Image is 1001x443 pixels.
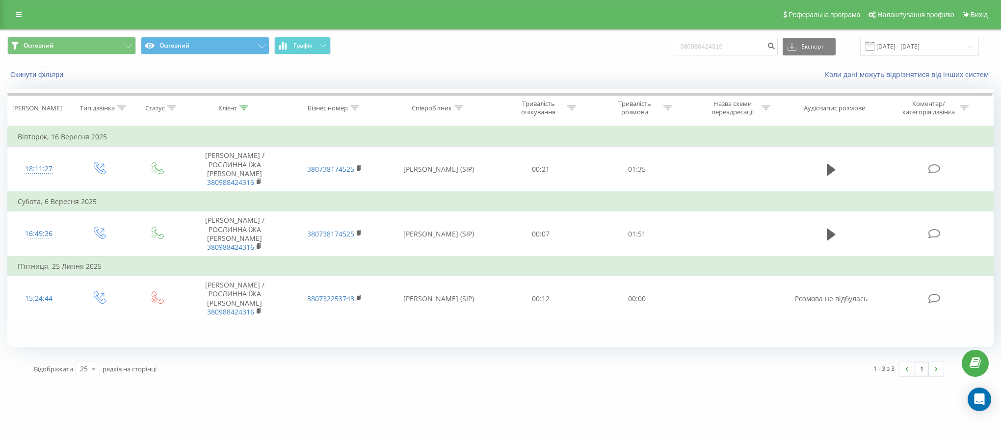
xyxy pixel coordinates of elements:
[512,100,565,116] div: Тривалість очікування
[968,388,991,411] div: Open Intercom Messenger
[493,276,589,321] td: 00:12
[804,104,866,112] div: Аудіозапис розмови
[307,294,354,303] a: 380732253743
[795,294,868,303] span: Розмова не відбулась
[274,37,331,54] button: Графік
[207,307,254,316] a: 380988424316
[18,289,59,308] div: 15:24:44
[589,211,685,257] td: 01:51
[914,362,929,376] a: 1
[307,164,354,174] a: 380738174525
[877,11,954,19] span: Налаштування профілю
[307,229,354,238] a: 380738174525
[8,127,994,147] td: Вівторок, 16 Вересня 2025
[80,364,88,374] div: 25
[184,147,285,192] td: [PERSON_NAME] / РОСЛИННА ЇЖА [PERSON_NAME]
[900,100,957,116] div: Коментар/категорія дзвінка
[141,37,269,54] button: Основний
[18,159,59,179] div: 18:11:27
[308,104,348,112] div: Бізнес номер
[12,104,62,112] div: [PERSON_NAME]
[783,38,836,55] button: Експорт
[385,211,493,257] td: [PERSON_NAME] (SIP)
[80,104,115,112] div: Тип дзвінка
[24,42,53,50] span: Основний
[145,104,165,112] div: Статус
[18,224,59,243] div: 16:49:36
[218,104,237,112] div: Клієнт
[385,276,493,321] td: [PERSON_NAME] (SIP)
[789,11,861,19] span: Реферальна програма
[589,276,685,321] td: 00:00
[707,100,759,116] div: Назва схеми переадресації
[608,100,661,116] div: Тривалість розмови
[184,211,285,257] td: [PERSON_NAME] / РОСЛИННА ЇЖА [PERSON_NAME]
[103,365,157,373] span: рядків на сторінці
[412,104,452,112] div: Співробітник
[873,364,895,373] div: 1 - 3 з 3
[971,11,988,19] span: Вихід
[493,211,589,257] td: 00:07
[825,70,994,79] a: Коли дані можуть відрізнятися вiд інших систем
[8,192,994,211] td: Субота, 6 Вересня 2025
[589,147,685,192] td: 01:35
[184,276,285,321] td: [PERSON_NAME] / РОСЛИННА ЇЖА [PERSON_NAME]
[8,257,994,276] td: П’ятниця, 25 Липня 2025
[385,147,493,192] td: [PERSON_NAME] (SIP)
[34,365,73,373] span: Відображати
[207,242,254,252] a: 380988424316
[7,70,68,79] button: Скинути фільтри
[293,42,313,49] span: Графік
[493,147,589,192] td: 00:21
[207,178,254,187] a: 380988424316
[7,37,136,54] button: Основний
[674,38,778,55] input: Пошук за номером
